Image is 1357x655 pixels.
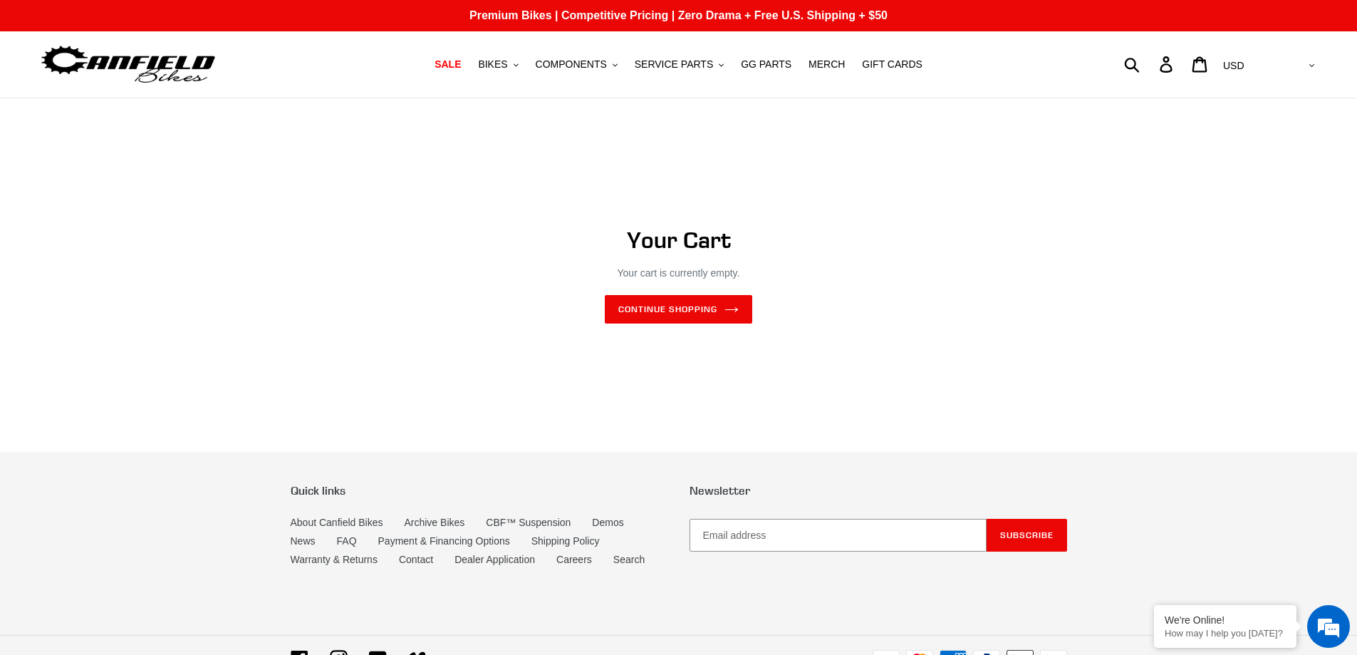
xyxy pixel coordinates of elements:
[855,55,930,74] a: GIFT CARDS
[1000,530,1054,540] span: Subscribe
[454,554,535,565] a: Dealer Application
[330,266,1028,281] p: Your cart is currently empty.
[531,535,600,547] a: Shipping Policy
[536,58,607,71] span: COMPONENTS
[592,517,623,528] a: Demos
[741,58,791,71] span: GG PARTS
[291,554,378,565] a: Warranty & Returns
[987,519,1067,552] button: Subscribe
[1132,48,1168,80] input: Search
[809,58,845,71] span: MERCH
[529,55,625,74] button: COMPONENTS
[486,517,571,528] a: CBF™ Suspension
[337,535,357,547] a: FAQ
[613,554,645,565] a: Search
[39,42,217,87] img: Canfield Bikes
[478,58,507,71] span: BIKES
[690,519,987,552] input: Email address
[690,484,1067,497] p: Newsletter
[734,55,799,74] a: GG PARTS
[1165,628,1286,639] p: How may I help you today?
[1165,614,1286,626] div: We're Online!
[404,517,464,528] a: Archive Bikes
[471,55,525,74] button: BIKES
[291,484,668,497] p: Quick links
[399,554,433,565] a: Contact
[801,55,852,74] a: MERCH
[427,55,468,74] a: SALE
[605,295,752,324] a: Continue shopping
[862,58,922,71] span: GIFT CARDS
[435,58,461,71] span: SALE
[628,55,731,74] button: SERVICE PARTS
[378,535,510,547] a: Payment & Financing Options
[556,554,592,565] a: Careers
[635,58,713,71] span: SERVICE PARTS
[291,517,383,528] a: About Canfield Bikes
[291,535,316,547] a: News
[330,227,1028,254] h1: Your Cart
